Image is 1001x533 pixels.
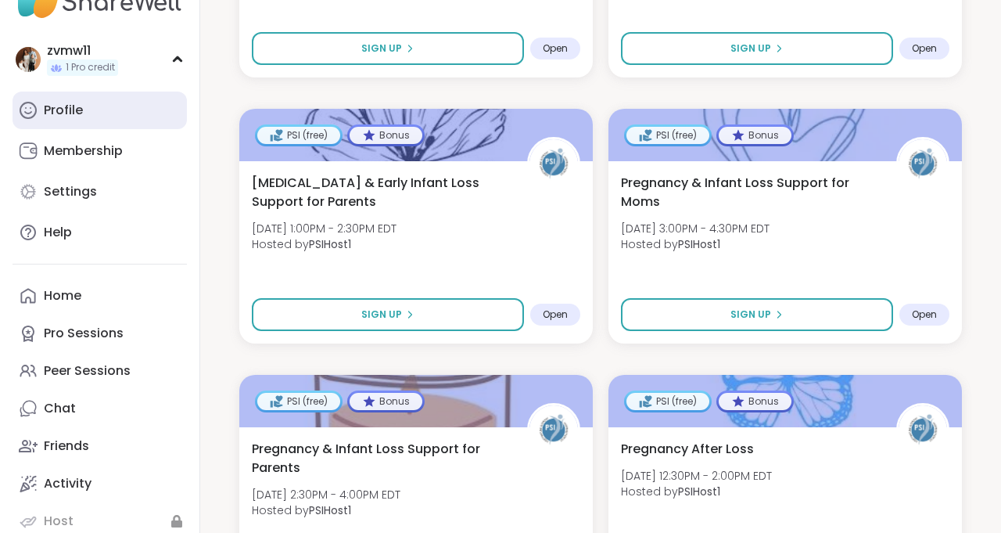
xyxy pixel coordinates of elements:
a: Profile [13,92,187,129]
img: PSIHost1 [529,139,578,188]
span: Sign Up [361,308,402,322]
div: Bonus [350,127,422,144]
span: [DATE] 3:00PM - 4:30PM EDT [621,221,770,236]
button: Sign Up [621,298,893,331]
span: Sign Up [730,41,771,56]
img: zvmw11 [16,47,41,72]
b: PSIHost1 [678,484,720,499]
div: Friends [44,438,89,455]
a: Activity [13,465,187,502]
button: Sign Up [621,32,893,65]
img: PSIHost1 [529,405,578,454]
span: Hosted by [621,236,770,252]
span: [DATE] 2:30PM - 4:00PM EDT [252,487,400,502]
img: PSIHost1 [899,405,947,454]
button: Sign Up [252,298,524,331]
div: Help [44,224,72,241]
a: Chat [13,390,187,427]
a: Membership [13,132,187,170]
a: Settings [13,173,187,211]
span: Open [912,42,937,55]
span: [MEDICAL_DATA] & Early Infant Loss Support for Parents [252,174,510,211]
span: Open [912,308,937,321]
span: [DATE] 1:00PM - 2:30PM EDT [252,221,396,236]
img: PSIHost1 [899,139,947,188]
span: Pregnancy & Infant Loss Support for Parents [252,440,510,477]
div: PSI (free) [257,127,340,144]
div: Host [44,513,74,530]
span: Open [543,308,568,321]
a: Pro Sessions [13,315,187,352]
div: Activity [44,475,91,492]
div: Membership [44,142,123,160]
div: zvmw11 [47,42,118,59]
div: PSI (free) [626,393,709,410]
div: Bonus [719,393,791,410]
a: Friends [13,427,187,465]
div: Bonus [719,127,791,144]
a: Help [13,214,187,251]
a: Peer Sessions [13,352,187,390]
div: Peer Sessions [44,362,131,380]
span: [DATE] 12:30PM - 2:00PM EDT [621,468,772,484]
span: Hosted by [252,236,396,252]
div: Pro Sessions [44,325,124,342]
button: Sign Up [252,32,524,65]
span: Pregnancy & Infant Loss Support for Moms [621,174,879,211]
span: Hosted by [621,484,772,499]
b: PSIHost1 [678,236,720,252]
div: PSI (free) [626,127,709,144]
div: Home [44,287,81,304]
span: Open [543,42,568,55]
div: Settings [44,183,97,200]
span: Sign Up [361,41,402,56]
span: 1 Pro credit [66,61,115,74]
span: Sign Up [730,308,771,322]
span: Hosted by [252,502,400,518]
b: PSIHost1 [309,236,351,252]
div: PSI (free) [257,393,340,410]
b: PSIHost1 [309,502,351,518]
span: Pregnancy After Loss [621,440,754,459]
div: Profile [44,102,83,119]
a: Home [13,277,187,315]
div: Bonus [350,393,422,410]
div: Chat [44,400,76,417]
